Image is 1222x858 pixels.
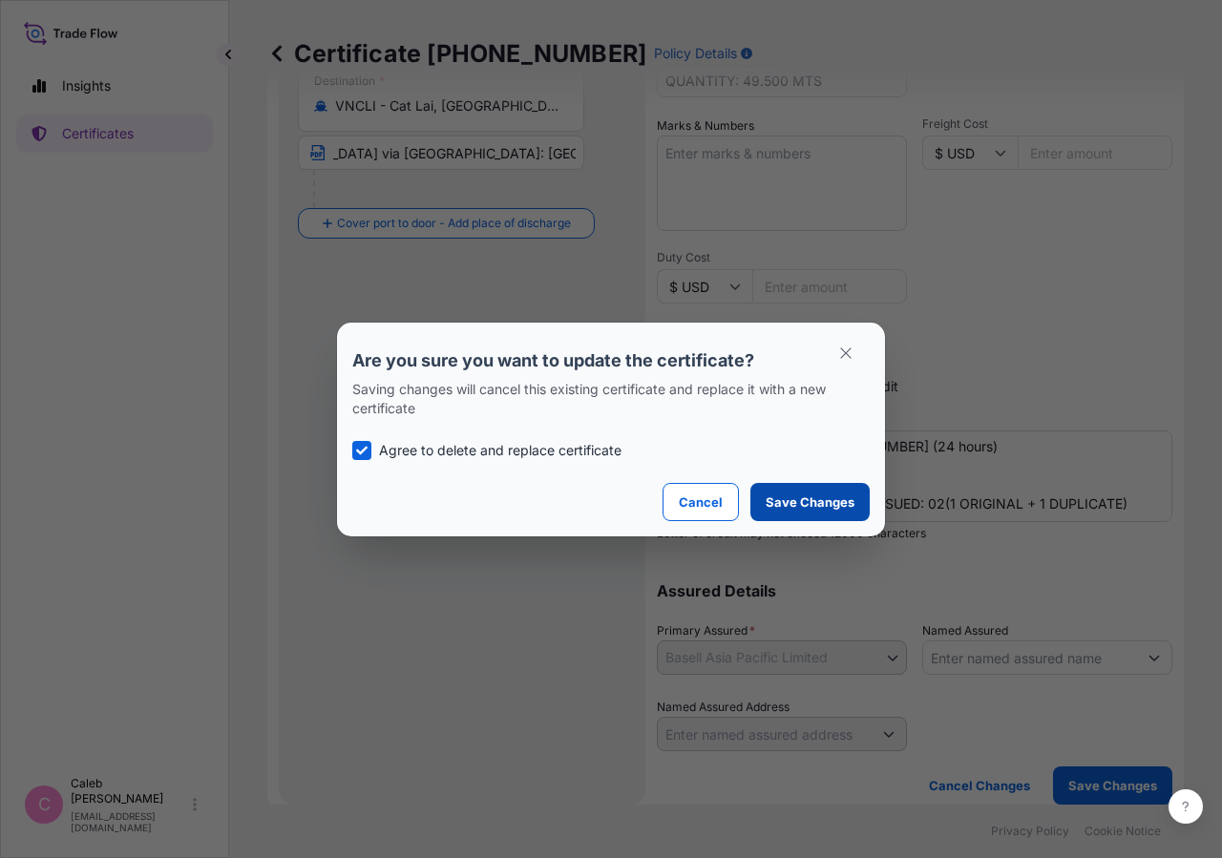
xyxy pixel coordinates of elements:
[766,492,854,512] p: Save Changes
[663,483,739,521] button: Cancel
[352,349,870,372] p: Are you sure you want to update the certificate?
[750,483,870,521] button: Save Changes
[352,380,870,418] p: Saving changes will cancel this existing certificate and replace it with a new certificate
[679,492,723,512] p: Cancel
[379,441,622,460] p: Agree to delete and replace certificate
